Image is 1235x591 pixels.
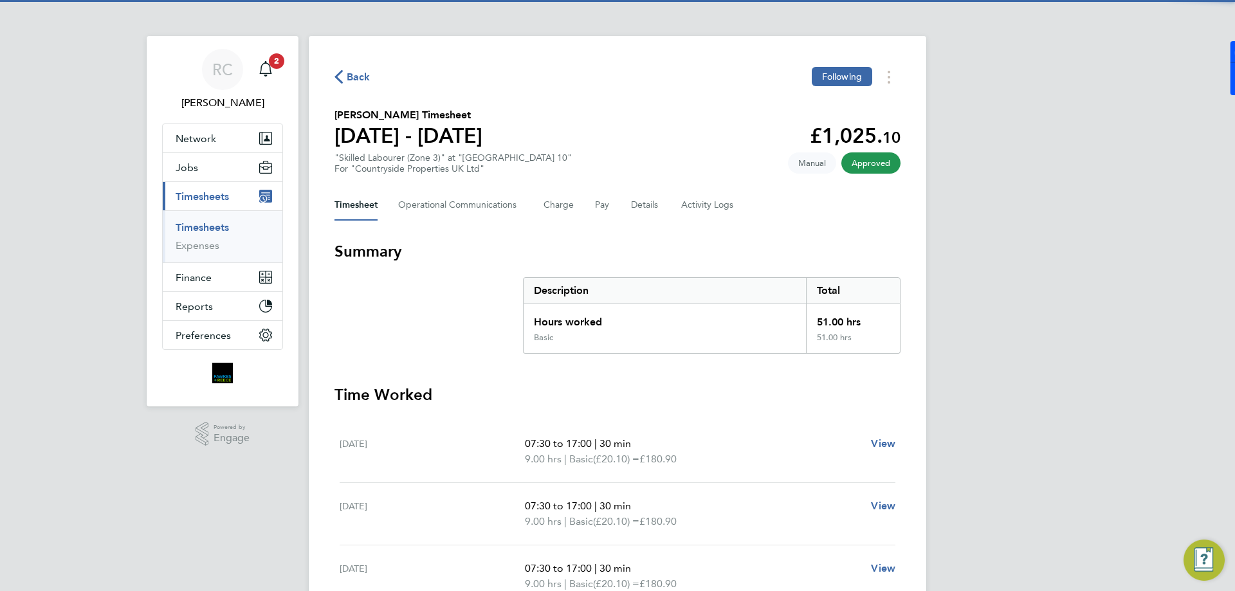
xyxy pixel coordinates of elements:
button: Reports [163,292,282,320]
div: Basic [534,332,553,343]
button: Finance [163,263,282,291]
button: Pay [595,190,610,221]
button: Following [812,67,872,86]
span: 9.00 hrs [525,515,562,527]
span: Basic [569,514,593,529]
span: RC [212,61,233,78]
span: Back [347,69,370,85]
span: Engage [214,433,250,444]
h2: [PERSON_NAME] Timesheet [334,107,482,123]
span: Following [822,71,862,82]
span: Basic [569,451,593,467]
div: Description [524,278,806,304]
span: | [594,500,597,512]
button: Jobs [163,153,282,181]
span: Powered by [214,422,250,433]
a: View [871,498,895,514]
span: Timesheets [176,190,229,203]
span: View [871,562,895,574]
div: 51.00 hrs [806,332,900,353]
a: View [871,436,895,451]
span: 30 min [599,437,631,450]
span: This timesheet was manually created. [788,152,836,174]
span: 9.00 hrs [525,453,562,465]
span: Reports [176,300,213,313]
div: [DATE] [340,436,525,467]
span: | [564,453,567,465]
div: Summary [523,277,901,354]
span: £180.90 [639,515,677,527]
h3: Summary [334,241,901,262]
img: bromak-logo-retina.png [212,363,233,383]
span: | [594,562,597,574]
span: This timesheet has been approved. [841,152,901,174]
button: Timesheet [334,190,378,221]
span: Finance [176,271,212,284]
app-decimal: £1,025. [810,123,901,148]
span: 07:30 to 17:00 [525,562,592,574]
span: Network [176,132,216,145]
div: For "Countryside Properties UK Ltd" [334,163,572,174]
span: | [564,577,567,590]
button: Activity Logs [681,190,735,221]
button: Back [334,69,370,85]
button: Charge [544,190,574,221]
span: 2 [269,53,284,69]
a: View [871,561,895,576]
a: 2 [253,49,279,90]
span: 30 min [599,562,631,574]
button: Network [163,124,282,152]
a: Powered byEngage [196,422,250,446]
span: (£20.10) = [593,515,639,527]
button: Operational Communications [398,190,523,221]
button: Details [631,190,661,221]
span: 07:30 to 17:00 [525,437,592,450]
div: [DATE] [340,498,525,529]
span: 30 min [599,500,631,512]
h3: Time Worked [334,385,901,405]
button: Preferences [163,321,282,349]
span: 10 [883,128,901,147]
div: 51.00 hrs [806,304,900,332]
div: Hours worked [524,304,806,332]
span: £180.90 [639,453,677,465]
button: Engage Resource Center [1184,540,1225,581]
span: Robyn Clarke [162,95,283,111]
button: Timesheets Menu [877,67,901,87]
div: Total [806,278,900,304]
div: Timesheets [163,210,282,262]
span: £180.90 [639,577,677,590]
span: (£20.10) = [593,453,639,465]
div: "Skilled Labourer (Zone 3)" at "[GEOGRAPHIC_DATA] 10" [334,152,572,174]
nav: Main navigation [147,36,298,406]
a: RC[PERSON_NAME] [162,49,283,111]
a: Timesheets [176,221,229,233]
button: Timesheets [163,182,282,210]
a: Expenses [176,239,219,251]
span: 07:30 to 17:00 [525,500,592,512]
span: View [871,437,895,450]
a: Go to home page [162,363,283,383]
span: Jobs [176,161,198,174]
span: 9.00 hrs [525,577,562,590]
h1: [DATE] - [DATE] [334,123,482,149]
span: View [871,500,895,512]
span: | [594,437,597,450]
span: (£20.10) = [593,577,639,590]
span: Preferences [176,329,231,341]
span: | [564,515,567,527]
